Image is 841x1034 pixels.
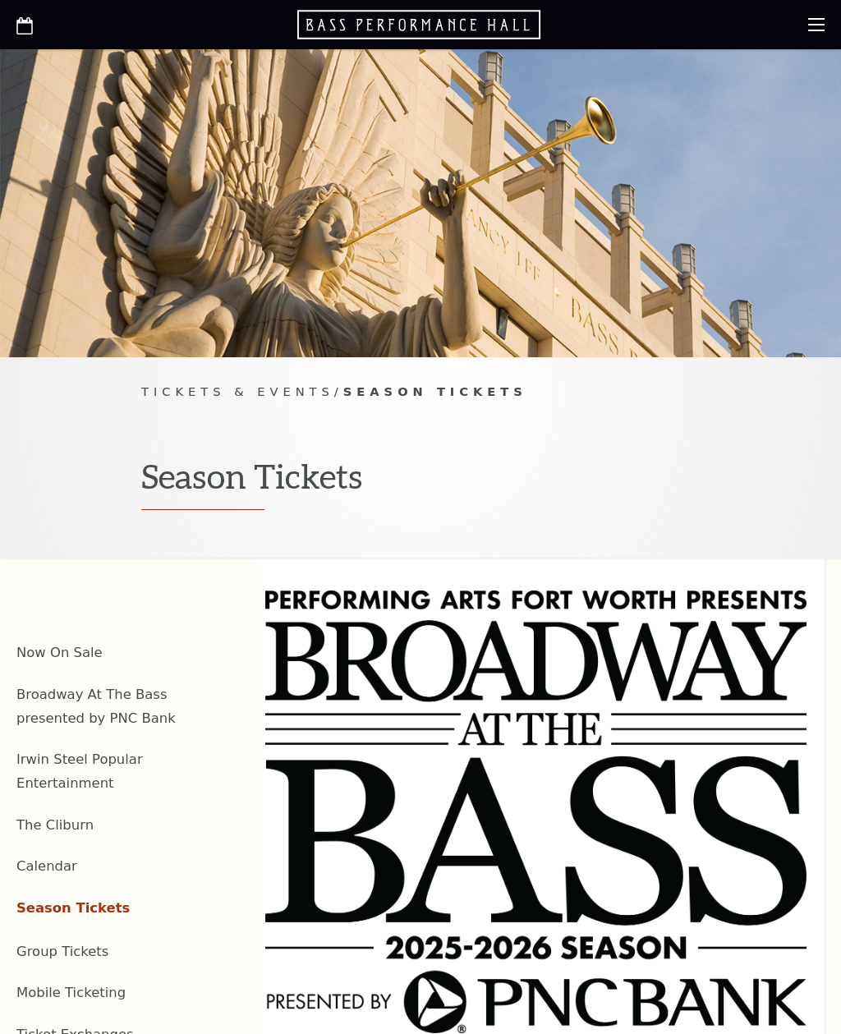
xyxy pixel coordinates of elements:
img: 2526-logo-stack-a_k.png [265,591,807,1033]
a: Group Tickets [16,944,108,959]
span: Season Tickets [343,384,527,398]
a: The Cliburn [16,817,94,833]
a: Mobile Ticketing [16,985,126,1000]
a: Season Tickets [16,900,130,916]
a: Calendar [16,858,77,874]
a: Broadway At The Bass presented by PNC Bank [16,687,176,726]
h1: Season Tickets [141,456,700,511]
span: Tickets & Events [141,384,334,398]
a: Now On Sale [16,645,103,660]
a: Irwin Steel Popular Entertainment [16,751,143,791]
p: / [141,382,700,402]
